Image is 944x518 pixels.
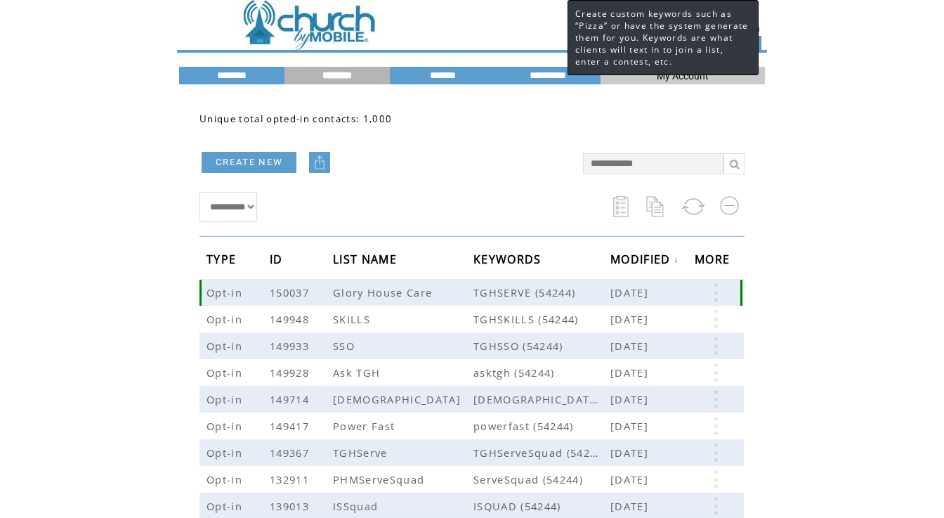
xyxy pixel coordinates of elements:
[333,248,400,274] span: LIST NAME
[270,254,287,263] a: ID
[270,472,313,486] span: 132911
[206,472,246,486] span: Opt-in
[270,499,313,513] span: 139013
[206,339,246,353] span: Opt-in
[610,392,652,406] span: [DATE]
[270,392,313,406] span: 149714
[333,472,428,486] span: PHMServeSquad
[206,254,240,263] a: TYPE
[206,446,246,460] span: Opt-in
[610,446,652,460] span: [DATE]
[270,285,313,299] span: 150037
[473,365,610,380] span: asktgh (54244)
[333,446,391,460] span: TGHServe
[610,472,652,486] span: [DATE]
[270,248,287,274] span: ID
[610,285,652,299] span: [DATE]
[473,472,610,486] span: ServeSquad (54244)
[270,312,313,326] span: 149948
[313,155,327,169] img: upload.png
[473,339,610,353] span: TGHSSO (54244)
[206,419,246,433] span: Opt-in
[333,339,358,353] span: SSO
[206,499,246,513] span: Opt-in
[610,499,652,513] span: [DATE]
[610,365,652,380] span: [DATE]
[333,312,374,326] span: SKILLS
[575,8,749,67] span: Create custom keywords such as “Pizza” or have the system generate them for you. Keywords are wha...
[270,419,313,433] span: 149417
[473,419,610,433] span: powerfast (54244)
[270,365,313,380] span: 149928
[270,339,313,353] span: 149933
[695,248,733,274] span: MORE
[473,312,610,326] span: TGHSKILLS (54244)
[333,365,383,380] span: Ask TGH
[333,285,435,299] span: Glory House Care
[610,419,652,433] span: [DATE]
[270,446,313,460] span: 149367
[473,248,545,274] span: KEYWORDS
[473,285,610,299] span: TGHSERVE (54244)
[333,392,464,406] span: [DEMOGRAPHIC_DATA]
[333,419,398,433] span: Power Fast
[657,70,709,82] span: My Account
[333,499,381,513] span: ISSquad
[206,365,246,380] span: Opt-in
[473,446,610,460] span: TGHServeSquad (54244)
[610,248,674,274] span: MODIFIED
[610,255,679,264] a: MODIFIED↓
[206,312,246,326] span: Opt-in
[206,392,246,406] span: Opt-in
[610,312,652,326] span: [DATE]
[333,254,400,263] a: LIST NAME
[473,392,610,406] span: YesJesus (54244)
[202,152,296,173] a: CREATE NEW
[206,248,240,274] span: TYPE
[473,499,610,513] span: ISQUAD (54244)
[206,285,246,299] span: Opt-in
[610,339,652,353] span: [DATE]
[199,112,392,125] span: Unique total opted-in contacts: 1,000
[473,254,545,263] a: KEYWORDS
